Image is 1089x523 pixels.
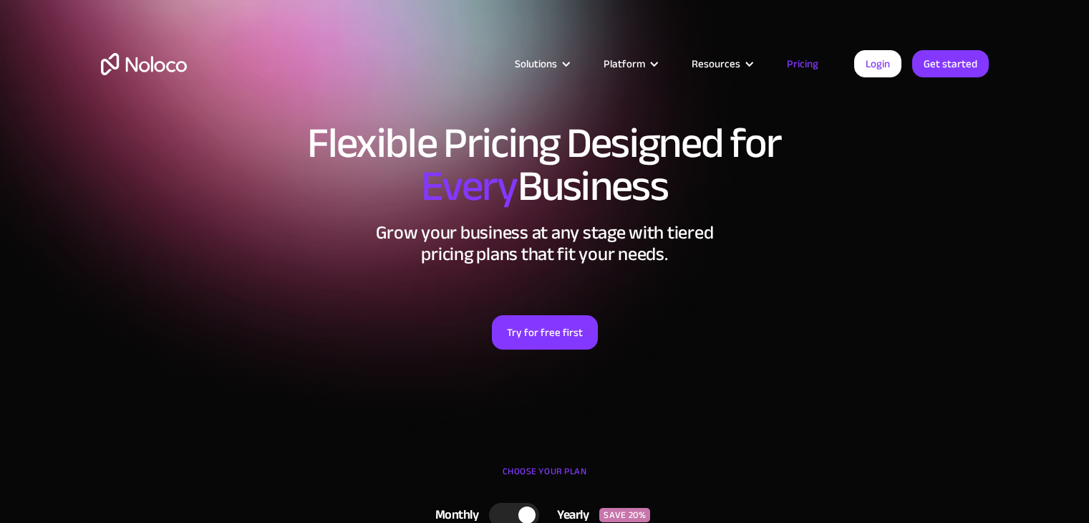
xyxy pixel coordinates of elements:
div: Resources [674,54,769,73]
a: Try for free first [492,315,598,350]
h2: Grow your business at any stage with tiered pricing plans that fit your needs. [101,222,989,265]
a: Get started [912,50,989,77]
a: Login [854,50,901,77]
div: Resources [692,54,740,73]
span: Every [421,146,518,226]
div: CHOOSE YOUR PLAN [101,461,989,496]
div: Solutions [497,54,586,73]
div: Platform [604,54,645,73]
a: Pricing [769,54,836,73]
h1: Flexible Pricing Designed for Business [101,122,989,208]
div: SAVE 20% [599,508,650,522]
a: home [101,53,187,75]
div: Solutions [515,54,557,73]
div: Platform [586,54,674,73]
